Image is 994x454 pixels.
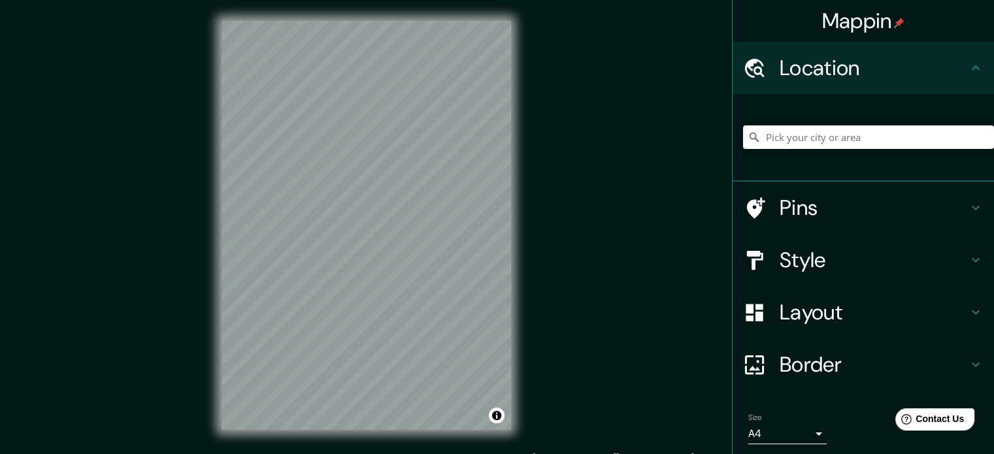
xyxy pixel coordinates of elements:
[780,247,968,273] h4: Style
[743,125,994,149] input: Pick your city or area
[894,18,904,28] img: pin-icon.png
[780,351,968,378] h4: Border
[748,412,762,423] label: Size
[489,408,505,423] button: Toggle attribution
[780,55,968,81] h4: Location
[733,234,994,286] div: Style
[733,182,994,234] div: Pins
[822,8,905,34] h4: Mappin
[878,403,980,440] iframe: Help widget launcher
[748,423,827,444] div: A4
[733,42,994,94] div: Location
[222,21,511,430] canvas: Map
[733,286,994,338] div: Layout
[780,195,968,221] h4: Pins
[733,338,994,391] div: Border
[780,299,968,325] h4: Layout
